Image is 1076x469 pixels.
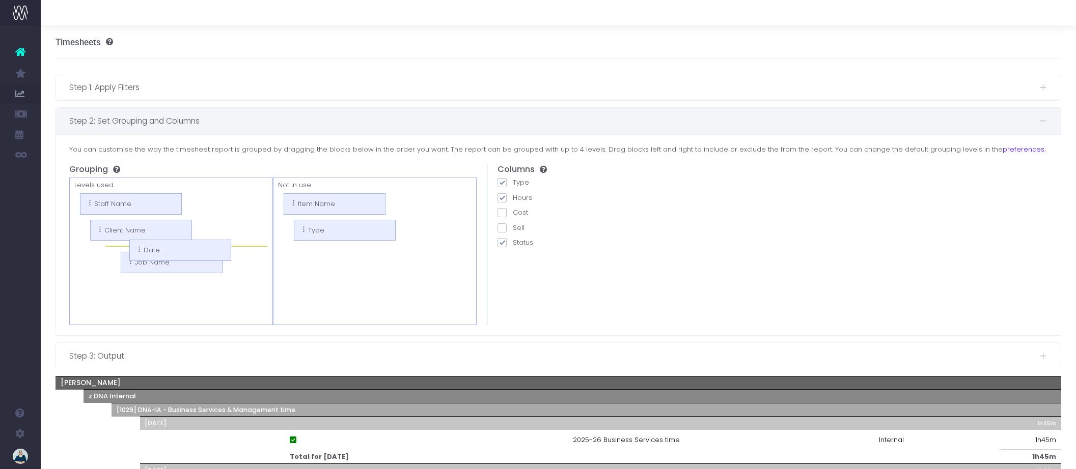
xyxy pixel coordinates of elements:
[121,252,223,273] li: Job Name
[284,193,385,215] li: Item Name
[90,220,192,241] li: Client Name
[285,450,874,464] td: Total for [DATE]
[1001,376,1061,390] th: 12h45m
[140,417,874,430] th: [DATE]
[84,390,874,403] th: z.DNA Internal
[498,223,547,233] label: Sell
[498,193,547,203] label: Hours
[498,164,547,174] h5: Columns
[112,403,874,417] th: [1029] DNA-IA - Business Services & Management time
[498,178,547,188] label: Type
[1001,390,1061,403] th: 12h45m
[1001,430,1061,450] td: 1h45m
[129,240,231,261] li: Date
[1001,450,1061,464] td: 1h45m
[69,178,114,190] div: Levels used
[69,81,1039,94] span: Step 1: Apply Filters
[573,435,680,445] span: 2025-26 Business Services time
[1001,403,1061,417] th: 12h45m
[498,238,547,248] label: Status
[69,349,1039,362] span: Step 3: Output
[69,114,1039,127] span: Step 2: Set Grouping and Columns
[56,37,113,47] h3: Timesheets
[1003,144,1044,154] a: preferences
[1001,417,1061,430] th: 1h45m
[273,178,311,190] div: Not in use
[69,144,1048,325] div: You can customise the way the timesheet report is grouped by dragging the blocks below in the ord...
[13,449,28,464] img: images/default_profile_image.png
[56,376,874,390] th: [PERSON_NAME]
[498,208,547,218] label: Cost
[294,220,396,241] li: Type
[80,193,182,215] li: Staff Name
[69,164,477,174] h5: Grouping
